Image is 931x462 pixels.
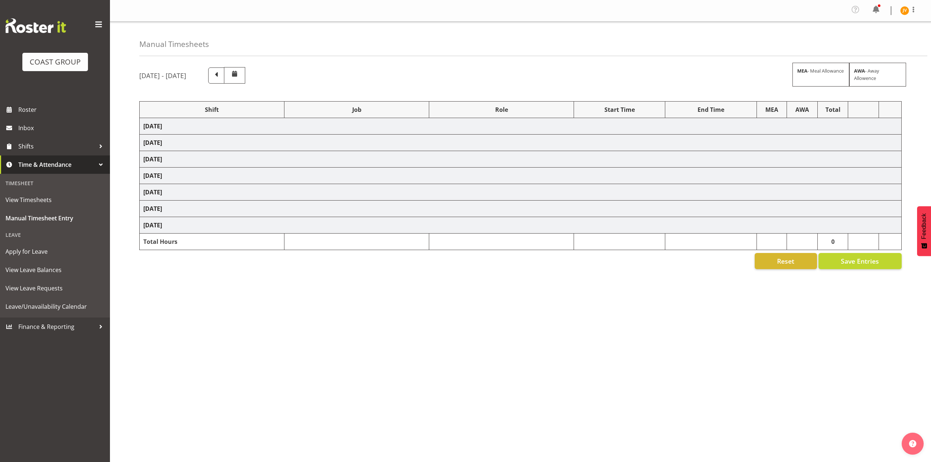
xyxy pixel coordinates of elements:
span: View Timesheets [5,194,104,205]
h4: Manual Timesheets [139,40,209,48]
a: Apply for Leave [2,242,108,261]
div: Leave [2,227,108,242]
img: help-xxl-2.png [909,440,916,447]
td: [DATE] [140,201,902,217]
span: Inbox [18,122,106,133]
span: Apply for Leave [5,246,104,257]
strong: MEA [797,67,807,74]
td: [DATE] [140,135,902,151]
img: jorgelina-villar11067.jpg [900,6,909,15]
strong: AWA [854,67,865,74]
td: [DATE] [140,184,902,201]
span: Roster [18,104,106,115]
span: Finance & Reporting [18,321,95,332]
div: Role [433,105,570,114]
div: MEA [761,105,783,114]
td: [DATE] [140,217,902,234]
div: COAST GROUP [30,56,81,67]
span: Save Entries [841,256,879,266]
div: End Time [669,105,752,114]
span: Time & Attendance [18,159,95,170]
div: Job [288,105,425,114]
h5: [DATE] - [DATE] [139,71,186,80]
a: View Timesheets [2,191,108,209]
button: Feedback - Show survey [917,206,931,256]
div: AWA [791,105,814,114]
div: - Meal Allowance [792,63,849,86]
td: [DATE] [140,118,902,135]
a: View Leave Balances [2,261,108,279]
div: - Away Allowence [849,63,906,86]
div: Shift [143,105,280,114]
a: View Leave Requests [2,279,108,297]
span: Feedback [921,213,927,239]
td: 0 [818,234,848,250]
td: [DATE] [140,151,902,168]
span: View Leave Balances [5,264,104,275]
div: Timesheet [2,176,108,191]
span: Manual Timesheet Entry [5,213,104,224]
td: Total Hours [140,234,284,250]
div: Start Time [578,105,661,114]
span: Reset [777,256,794,266]
span: Shifts [18,141,95,152]
td: [DATE] [140,168,902,184]
a: Leave/Unavailability Calendar [2,297,108,316]
span: View Leave Requests [5,283,104,294]
div: Total [821,105,844,114]
button: Reset [755,253,817,269]
a: Manual Timesheet Entry [2,209,108,227]
img: Rosterit website logo [5,18,66,33]
span: Leave/Unavailability Calendar [5,301,104,312]
button: Save Entries [818,253,902,269]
